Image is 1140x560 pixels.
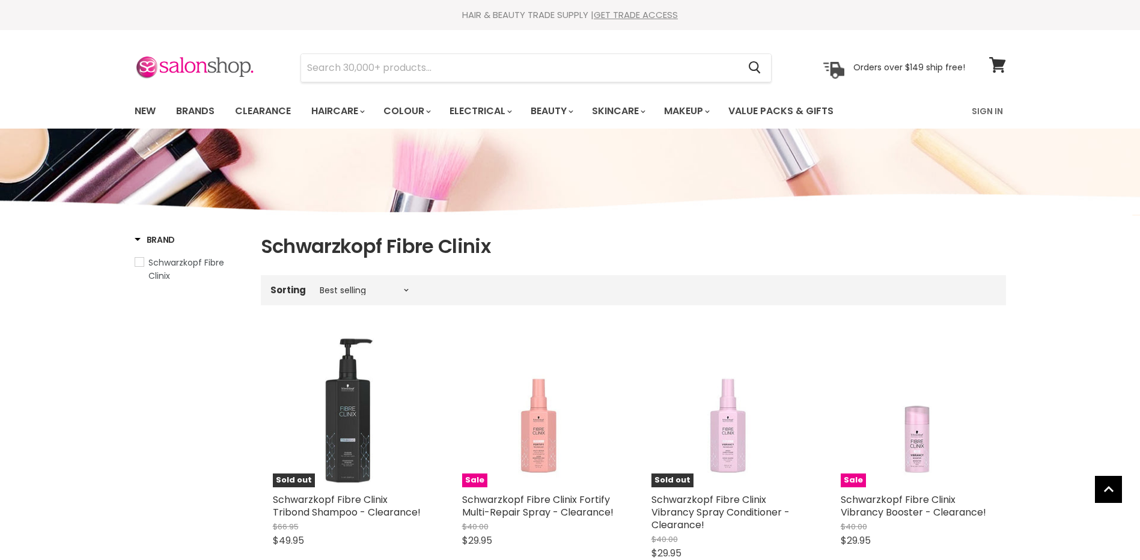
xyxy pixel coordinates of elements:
[226,99,300,124] a: Clearance
[965,99,1010,124] a: Sign In
[659,334,796,487] img: Schwarzkopf Fibre Clinix Vibrancy Spray Conditioner - Clearance!
[462,534,492,547] span: $29.95
[273,473,315,487] span: Sold out
[126,94,904,129] ul: Main menu
[655,99,717,124] a: Makeup
[522,99,581,124] a: Beauty
[302,99,372,124] a: Haircare
[651,334,805,487] a: Schwarzkopf Fibre Clinix Vibrancy Spray Conditioner - Clearance!Sold out
[148,257,224,282] span: Schwarzkopf Fibre Clinix
[651,493,790,532] a: Schwarzkopf Fibre Clinix Vibrancy Spray Conditioner - Clearance!
[462,334,615,487] a: Schwarzkopf Fibre Clinix Fortify Multi-Repair Spray - Clearance!Sale
[739,54,771,82] button: Search
[300,53,772,82] form: Product
[126,99,165,124] a: New
[853,62,965,73] p: Orders over $149 ship free!
[273,334,426,487] img: Schwarzkopf Fibre Clinix Tribond Shampoo - Clearance!
[135,256,246,282] a: Schwarzkopf Fibre Clinix
[470,334,606,487] img: Schwarzkopf Fibre Clinix Fortify Multi-Repair Spray - Clearance!
[167,99,224,124] a: Brands
[583,99,653,124] a: Skincare
[651,473,693,487] span: Sold out
[841,473,866,487] span: Sale
[841,534,871,547] span: $29.95
[270,285,306,295] label: Sorting
[594,8,678,21] a: GET TRADE ACCESS
[120,9,1021,21] div: HAIR & BEAUTY TRADE SUPPLY |
[273,334,426,487] a: Schwarzkopf Fibre Clinix Tribond Shampoo - Clearance!Sold out
[261,234,1006,259] h1: Schwarzkopf Fibre Clinix
[462,493,614,519] a: Schwarzkopf Fibre Clinix Fortify Multi-Repair Spray - Clearance!
[1080,504,1128,548] iframe: Gorgias live chat messenger
[135,234,175,246] h3: Brand
[841,521,867,532] span: $40.00
[651,534,678,545] span: $40.00
[651,546,681,560] span: $29.95
[273,534,304,547] span: $49.95
[440,99,519,124] a: Electrical
[273,493,421,519] a: Schwarzkopf Fibre Clinix Tribond Shampoo - Clearance!
[462,521,489,532] span: $40.00
[273,521,299,532] span: $66.95
[841,493,986,519] a: Schwarzkopf Fibre Clinix Vibrancy Booster - Clearance!
[120,94,1021,129] nav: Main
[374,99,438,124] a: Colour
[719,99,843,124] a: Value Packs & Gifts
[301,54,739,82] input: Search
[462,473,487,487] span: Sale
[841,334,994,487] a: Schwarzkopf Fibre Clinix Vibrancy Booster - Clearance!Sale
